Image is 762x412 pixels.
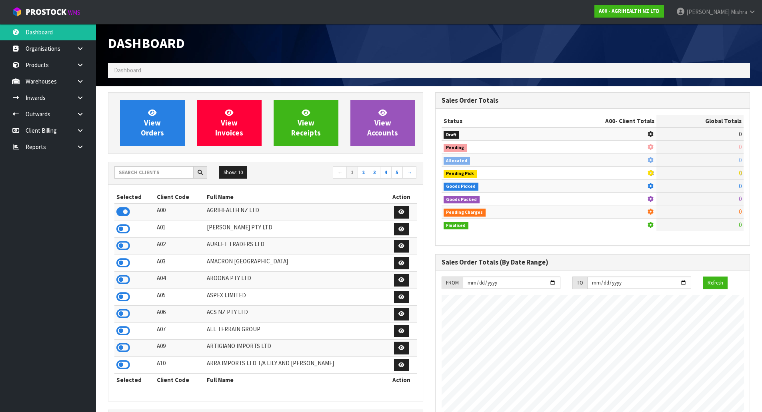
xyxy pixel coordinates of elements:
[155,322,205,340] td: A07
[274,100,338,146] a: ViewReceipts
[333,166,347,179] a: ←
[444,183,479,191] span: Goods Picked
[605,117,615,125] span: A00
[444,222,469,230] span: Finalised
[108,35,185,52] span: Dashboard
[114,66,141,74] span: Dashboard
[114,191,155,203] th: Selected
[155,203,205,221] td: A00
[26,7,66,17] span: ProStock
[219,166,247,179] button: Show: 10
[205,289,386,306] td: ASPEX LIMITED
[402,166,416,179] a: →
[155,272,205,289] td: A04
[572,277,587,289] div: TO
[703,277,728,289] button: Refresh
[141,108,164,138] span: View Orders
[599,8,660,14] strong: A00 - AGRIHEALTH NZ LTD
[594,5,664,18] a: A00 - AGRIHEALTH NZ LTD
[215,108,243,138] span: View Invoices
[739,130,742,138] span: 0
[346,166,358,179] a: 1
[444,209,486,217] span: Pending Charges
[12,7,22,17] img: cube-alt.png
[205,272,386,289] td: AROONA PTY LTD
[731,8,747,16] span: Mishra
[656,115,744,127] th: Global Totals
[155,221,205,238] td: A01
[739,195,742,203] span: 0
[205,191,386,203] th: Full Name
[205,340,386,357] td: ARTIGIANO IMPORTS LTD
[739,169,742,177] span: 0
[739,208,742,215] span: 0
[114,166,194,179] input: Search clients
[272,166,417,180] nav: Page navigation
[367,108,398,138] span: View Accounts
[444,144,467,152] span: Pending
[358,166,369,179] a: 2
[197,100,262,146] a: ViewInvoices
[205,203,386,221] td: AGRIHEALTH NZ LTD
[205,322,386,340] td: ALL TERRAIN GROUP
[155,356,205,374] td: A10
[205,356,386,374] td: ARRA IMPORTS LTD T/A LILY AND [PERSON_NAME]
[205,238,386,255] td: AUKLET TRADERS LTD
[391,166,403,179] a: 5
[380,166,392,179] a: 4
[442,97,744,104] h3: Sales Order Totals
[114,374,155,386] th: Selected
[291,108,321,138] span: View Receipts
[386,191,417,203] th: Action
[205,374,386,386] th: Full Name
[205,255,386,272] td: AMACRON [GEOGRAPHIC_DATA]
[739,143,742,151] span: 0
[155,191,205,203] th: Client Code
[444,170,477,178] span: Pending Pick
[541,115,656,127] th: - Client Totals
[442,277,463,289] div: FROM
[350,100,415,146] a: ViewAccounts
[205,221,386,238] td: [PERSON_NAME] PTY LTD
[739,182,742,190] span: 0
[444,131,460,139] span: Draft
[442,115,542,127] th: Status
[739,221,742,229] span: 0
[444,157,470,165] span: Allocated
[369,166,380,179] a: 3
[444,196,480,204] span: Goods Packed
[386,374,417,386] th: Action
[155,238,205,255] td: A02
[739,156,742,164] span: 0
[155,255,205,272] td: A03
[155,374,205,386] th: Client Code
[442,259,744,266] h3: Sales Order Totals (By Date Range)
[155,340,205,357] td: A09
[155,306,205,323] td: A06
[686,8,730,16] span: [PERSON_NAME]
[155,289,205,306] td: A05
[120,100,185,146] a: ViewOrders
[68,9,80,16] small: WMS
[205,306,386,323] td: ACS NZ PTY LTD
